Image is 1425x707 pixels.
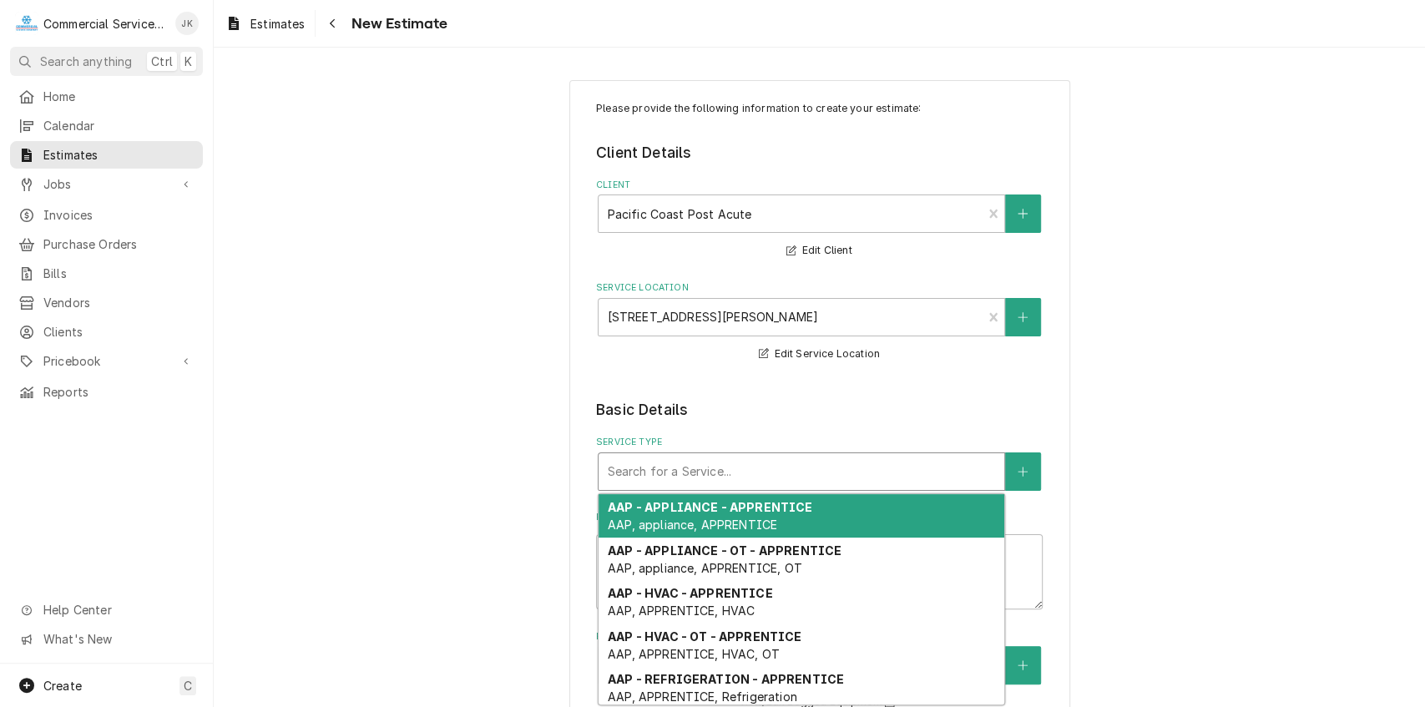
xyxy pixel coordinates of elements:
a: Home [10,83,203,110]
button: Create New Location [1005,298,1040,336]
strong: AAP - HVAC - APPRENTICE [608,586,773,600]
div: Service Location [596,281,1043,364]
span: Jobs [43,175,169,193]
span: AAP, APPRENTICE, HVAC, OT [608,647,780,661]
span: Calendar [43,117,195,134]
a: Go to Jobs [10,170,203,198]
a: Estimates [10,141,203,169]
svg: Create New Service [1018,466,1028,477]
a: Calendar [10,112,203,139]
a: Go to Help Center [10,596,203,624]
a: Go to Pricebook [10,347,203,375]
button: Edit Client [784,240,854,261]
span: Create [43,679,82,693]
div: Service Type [596,436,1043,490]
span: C [184,677,192,694]
span: Help Center [43,601,193,619]
span: Ctrl [151,53,173,70]
span: What's New [43,630,193,648]
span: K [184,53,192,70]
a: Purchase Orders [10,230,203,258]
span: Pricebook [43,352,169,370]
span: AAP, appliance, APPRENTICE, OT [608,561,802,575]
div: John Key's Avatar [175,12,199,35]
label: Service Location [596,281,1043,295]
button: Navigate back [319,10,346,37]
label: Equipment [596,630,1043,644]
button: Edit Service Location [756,344,882,365]
strong: AAP - REFRIGERATION - APPRENTICE [608,672,844,686]
span: Estimates [250,15,305,33]
span: Purchase Orders [43,235,195,253]
div: Commercial Service Co. [43,15,166,33]
a: Go to What's New [10,625,203,653]
span: Vendors [43,294,195,311]
button: Search anythingCtrlK [10,47,203,76]
button: Create New Equipment [1005,646,1040,684]
a: Vendors [10,289,203,316]
span: AAP, APPRENTICE, Refrigeration [608,689,797,704]
strong: AAP - APPLIANCE - OT - APPRENTICE [608,543,841,558]
div: JK [175,12,199,35]
label: Service Type [596,436,1043,449]
span: Bills [43,265,195,282]
span: Invoices [43,206,195,224]
div: Commercial Service Co.'s Avatar [15,12,38,35]
span: New Estimate [346,13,447,35]
label: Client [596,179,1043,192]
legend: Basic Details [596,399,1043,421]
span: AAP, appliance, APPRENTICE [608,518,777,532]
span: Home [43,88,195,105]
svg: Create New Client [1018,208,1028,220]
span: Estimates [43,146,195,164]
span: Reports [43,383,195,401]
label: Reason For Call [596,511,1043,524]
strong: AAP - APPLIANCE - APPRENTICE [608,500,812,514]
span: Clients [43,323,195,341]
a: Clients [10,318,203,346]
p: Please provide the following information to create your estimate: [596,101,1043,116]
a: Invoices [10,201,203,229]
legend: Client Details [596,142,1043,164]
a: Reports [10,378,203,406]
button: Create New Client [1005,194,1040,233]
span: Search anything [40,53,132,70]
svg: Create New Equipment [1018,659,1028,671]
a: Bills [10,260,203,287]
strong: AAP - HVAC - OT - APPRENTICE [608,629,801,644]
div: Client [596,179,1043,261]
div: Reason For Call [596,511,1043,609]
a: Estimates [219,10,311,38]
span: AAP, APPRENTICE, HVAC [608,603,755,618]
button: Create New Service [1005,452,1040,491]
svg: Create New Location [1018,311,1028,323]
div: C [15,12,38,35]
